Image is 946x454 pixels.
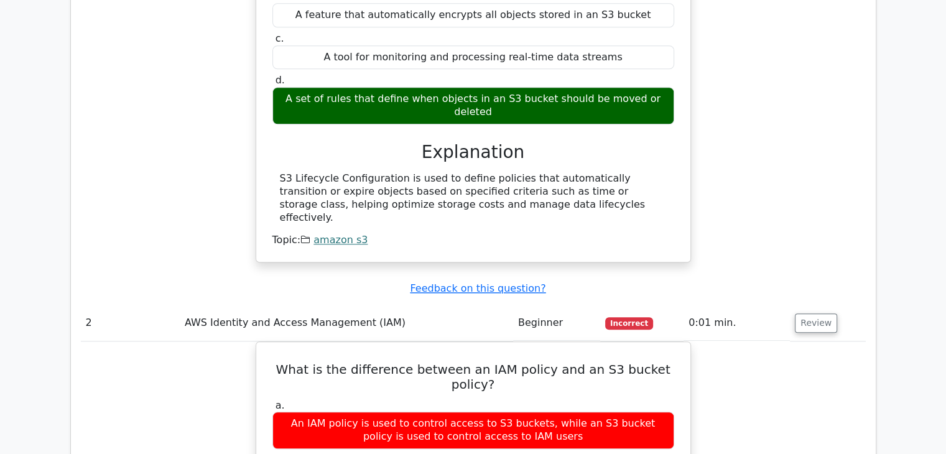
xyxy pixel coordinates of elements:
[81,305,180,341] td: 2
[313,234,368,246] a: amazon s3
[795,313,837,333] button: Review
[276,399,285,411] span: a.
[271,362,675,392] h5: What is the difference between an IAM policy and an S3 bucket policy?
[272,3,674,27] div: A feature that automatically encrypts all objects stored in an S3 bucket
[605,317,653,330] span: Incorrect
[684,305,790,341] td: 0:01 min.
[272,45,674,70] div: A tool for monitoring and processing real-time data streams
[272,412,674,449] div: An IAM policy is used to control access to S3 buckets, while an S3 bucket policy is used to contr...
[280,142,667,163] h3: Explanation
[180,305,513,341] td: AWS Identity and Access Management (IAM)
[513,305,600,341] td: Beginner
[272,234,674,247] div: Topic:
[276,74,285,86] span: d.
[410,282,545,294] a: Feedback on this question?
[272,87,674,124] div: A set of rules that define when objects in an S3 bucket should be moved or deleted
[280,172,667,224] div: S3 Lifecycle Configuration is used to define policies that automatically transition or expire obj...
[276,32,284,44] span: c.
